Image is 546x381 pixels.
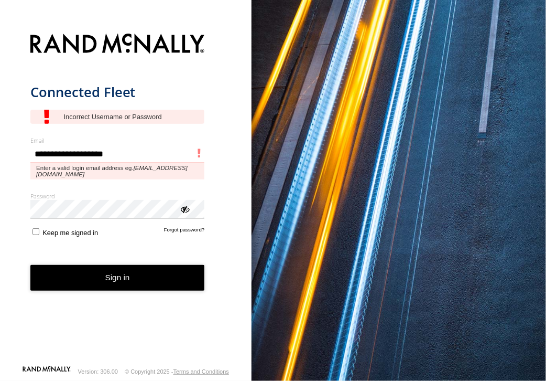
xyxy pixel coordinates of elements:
[36,165,188,177] em: [EMAIL_ADDRESS][DOMAIN_NAME]
[30,83,205,101] h1: Connected Fleet
[30,192,205,200] label: Password
[164,227,205,237] a: Forgot password?
[32,228,39,235] input: Keep me signed in
[23,366,71,377] a: Visit our Website
[30,265,205,291] button: Sign in
[30,31,205,58] img: Rand McNally
[78,368,118,375] div: Version: 306.00
[30,163,205,179] span: Enter a valid login email address eg.
[125,368,229,375] div: © Copyright 2025 -
[173,368,229,375] a: Terms and Conditions
[179,204,190,214] div: ViewPassword
[30,27,222,365] form: main
[42,229,98,237] span: Keep me signed in
[30,136,205,144] label: Email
